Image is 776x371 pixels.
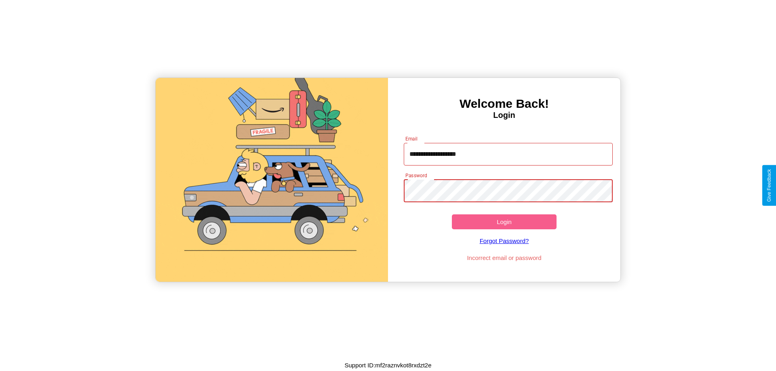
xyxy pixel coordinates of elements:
div: Give Feedback [766,169,772,202]
h3: Welcome Back! [388,97,620,111]
label: Password [405,172,427,179]
a: Forgot Password? [400,229,609,252]
p: Incorrect email or password [400,252,609,263]
label: Email [405,135,418,142]
p: Support ID: mf2raznvkot8rxdzt2e [344,360,431,371]
button: Login [452,214,557,229]
h4: Login [388,111,620,120]
img: gif [156,78,388,282]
